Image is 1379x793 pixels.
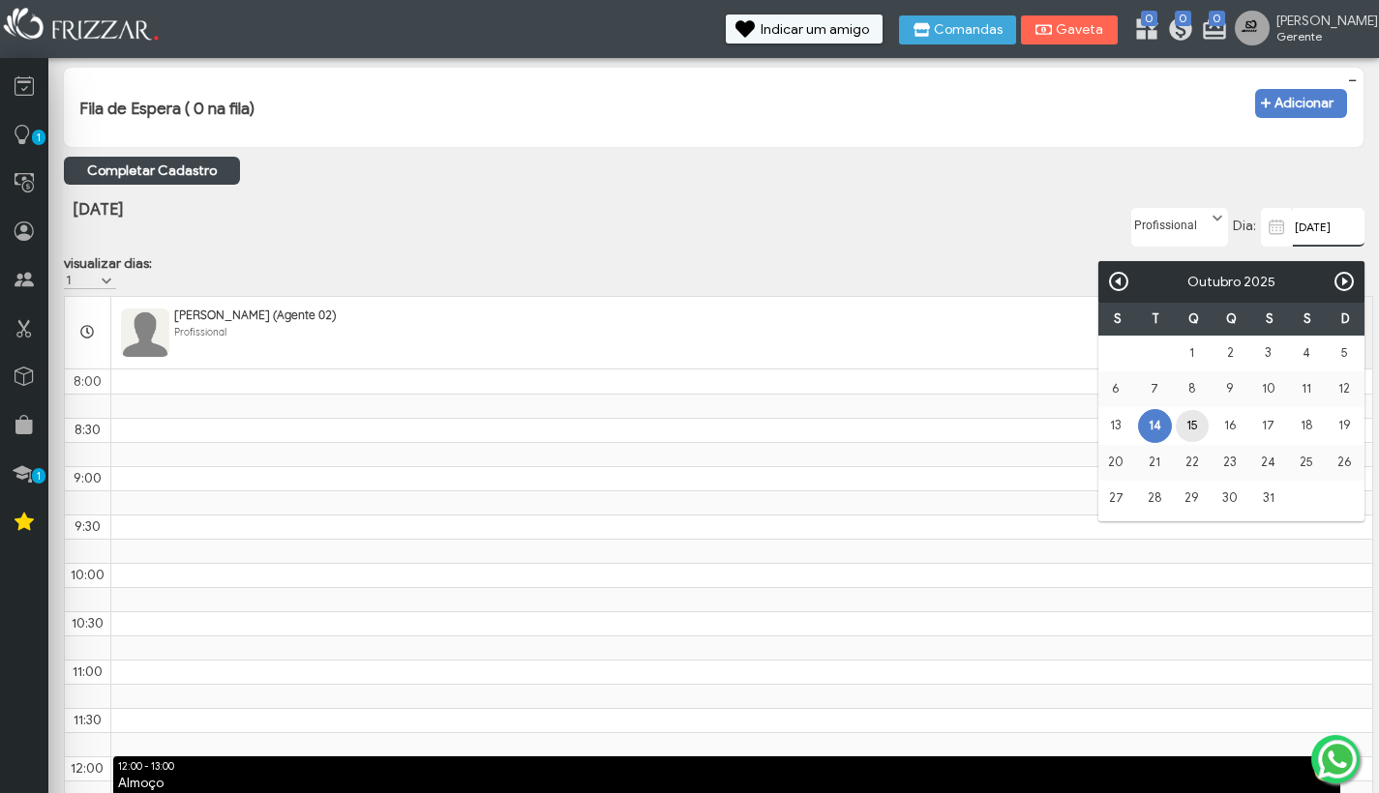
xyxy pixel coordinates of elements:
a: 31 [1252,483,1284,514]
a: 22 [1176,447,1208,479]
a: 4 [1290,338,1322,369]
span: Gaveta [1056,23,1104,37]
span: 8:30 [75,422,101,438]
a: 23 [1214,447,1246,479]
span: Quarta [1188,311,1199,327]
a: 15 [1176,410,1208,442]
span: 11:00 [73,663,103,680]
span: Indicar um amigo [761,23,869,37]
button: Gaveta [1021,15,1118,44]
a: 0 [1201,15,1220,46]
span: 10:00 [71,567,105,583]
a: 18 [1290,410,1322,442]
a: 24 [1252,447,1284,479]
a: 12 [1329,373,1361,405]
a: 11 [1290,373,1322,405]
span: 1 [32,130,45,145]
img: calendar-01.svg [1265,216,1289,239]
a: 2 [1214,338,1246,369]
a: 3 [1252,338,1284,369]
span: Sábado [1304,311,1311,327]
a: 6 [1100,373,1132,405]
span: 12:00 [71,760,104,777]
span: 9:00 [74,470,102,486]
a: 20 [1100,447,1132,479]
a: 29 [1176,483,1208,514]
span: Comandas [934,23,1003,37]
a: 21 [1138,447,1170,479]
a: 13 [1100,410,1132,442]
button: − [1342,71,1363,89]
span: Segunda [1114,311,1122,327]
button: Comandas [899,15,1016,44]
img: FuncionarioFotoBean_get.xhtml [121,308,169,357]
span: Quin ta [1226,311,1237,327]
span: [DATE] [73,199,123,220]
a: 1 [1176,338,1208,369]
a: 9 [1214,373,1246,405]
a: 30 [1214,483,1246,514]
span: Dia: [1233,218,1256,234]
img: whatsapp.png [1314,736,1361,782]
span: 11:30 [74,712,102,728]
span: 12:00 - 13:00 [118,760,174,773]
a: Anterior [1107,270,1130,293]
span: 1 [32,468,45,484]
button: Adicionar [1255,89,1347,118]
a: 0 [1133,15,1153,46]
a: 8 [1176,373,1208,405]
a: 14 [1138,409,1172,443]
a: 0 [1167,15,1186,46]
span: Gerente [1276,29,1364,44]
a: 10 [1252,373,1284,405]
span: [PERSON_NAME] (Agente 02) [174,308,336,322]
a: 27 [1100,483,1132,514]
span: select month [1187,274,1241,290]
button: Indicar um amigo [726,15,883,44]
div: Almoço [113,775,1341,793]
a: 5 [1329,338,1361,369]
span: [PERSON_NAME] [1276,13,1364,29]
span: Sexta [1266,311,1274,327]
span: Domingo [1341,311,1350,327]
label: visualizar dias: [64,255,152,272]
a: 17 [1252,410,1284,442]
a: 26 [1329,447,1361,479]
span: 9:30 [75,518,101,535]
label: Profissional [1132,209,1210,233]
a: Completar Cadastro [64,157,240,185]
span: Terça [1152,311,1159,327]
span: 0 [1175,11,1191,26]
a: 7 [1138,373,1170,405]
a: 25 [1290,447,1322,479]
a: 28 [1138,483,1170,514]
input: data [1293,208,1364,247]
a: 19 [1329,410,1361,442]
span: 0 [1209,11,1225,26]
label: 1 [64,272,99,288]
a: Próximo [1333,270,1356,293]
a: [PERSON_NAME] Gerente [1235,11,1369,49]
a: 16 [1214,410,1246,442]
span: 0 [1141,11,1157,26]
h3: Fila de Espera ( 0 na fila) [79,99,255,119]
span: 10:30 [72,615,104,631]
span: Profissional [174,326,226,338]
span: select year [1244,274,1275,290]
